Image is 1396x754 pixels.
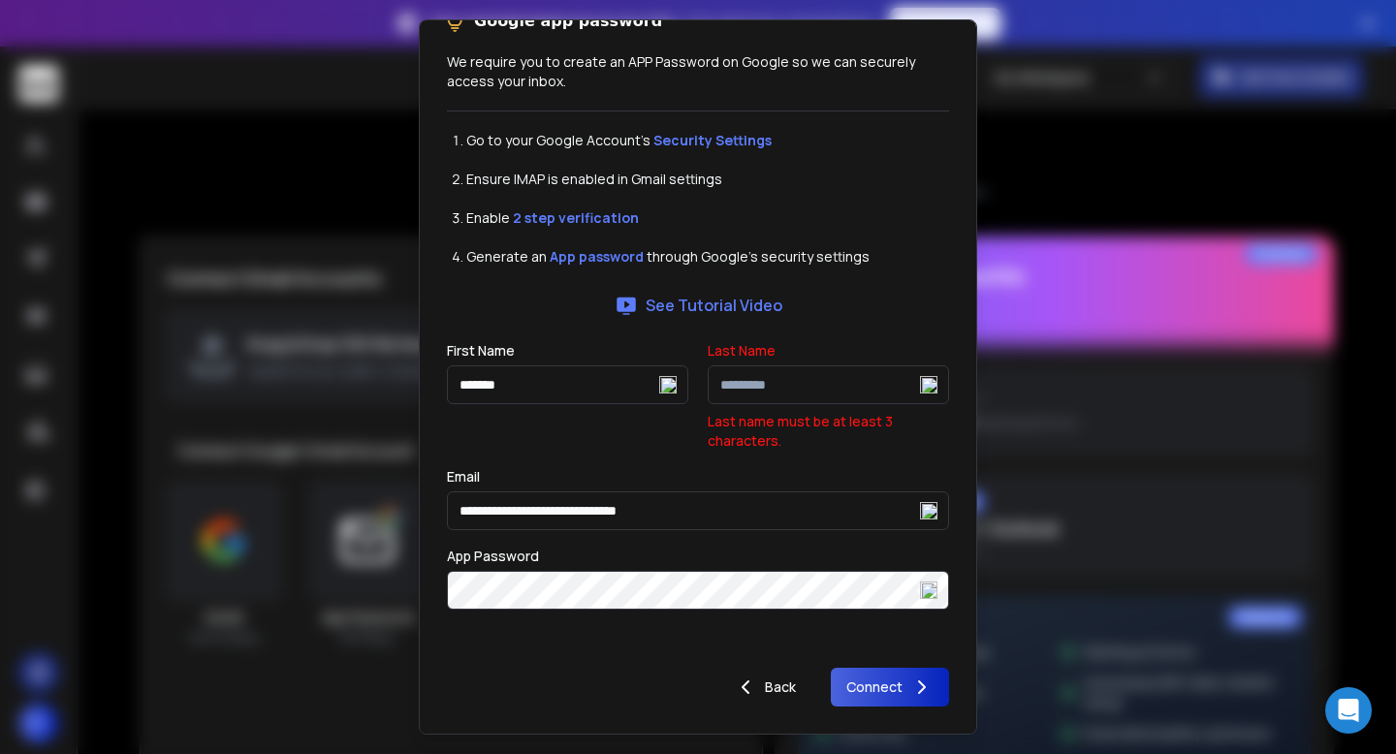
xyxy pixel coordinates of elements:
li: Enable [466,208,949,228]
p: We require you to create an APP Password on Google so we can securely access your inbox. [447,52,949,91]
a: 2 step verification [513,208,639,227]
p: Google app password [474,10,662,33]
a: Security Settings [653,131,772,149]
div: Open Intercom Messenger [1325,687,1372,734]
a: App password [550,247,644,266]
label: Last Name [708,344,776,358]
li: Go to your Google Account’s [466,131,949,150]
label: Email [447,470,480,484]
li: Ensure IMAP is enabled in Gmail settings [466,170,949,189]
img: locked.png [920,581,937,599]
a: See Tutorial Video [615,294,782,317]
label: App Password [447,550,539,563]
img: locked.png [920,376,937,393]
button: Connect [831,668,949,707]
label: First Name [447,344,515,358]
button: Back [718,668,811,707]
li: Generate an through Google's security settings [466,247,949,267]
p: Last name must be at least 3 characters. [708,412,949,451]
img: locked.png [920,502,937,519]
img: tips [447,10,470,33]
img: locked.png [659,376,677,393]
